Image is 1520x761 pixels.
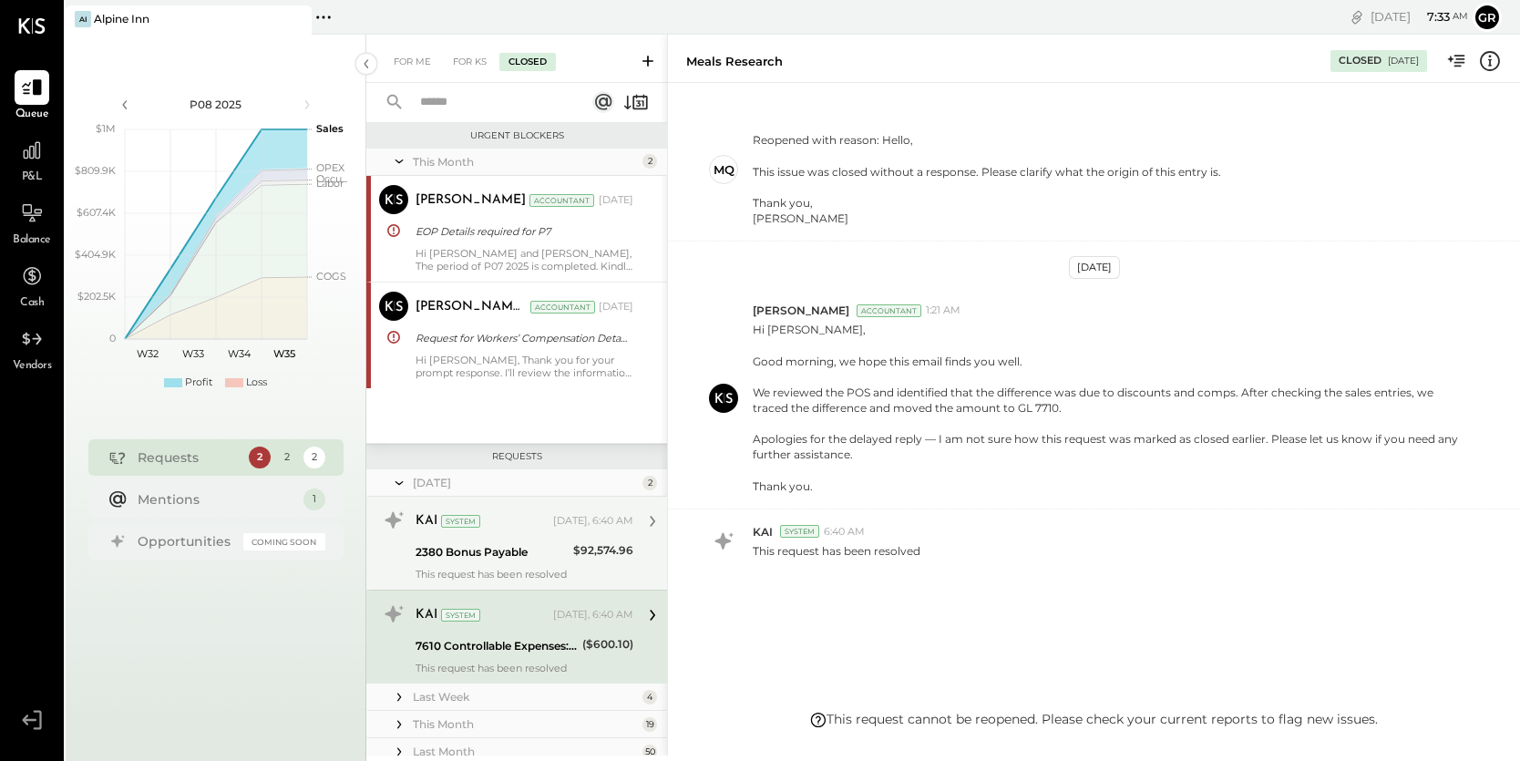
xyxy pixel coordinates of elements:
[753,543,920,559] p: This request has been resolved
[753,322,1468,494] p: Hi [PERSON_NAME], Good morning, we hope this email finds you well. We reviewed the POS and identi...
[13,358,52,375] span: Vendors
[753,164,1221,180] div: This issue was closed without a response. Please clarify what the origin of this entry is.
[1,322,63,375] a: Vendors
[1371,8,1468,26] div: [DATE]
[1388,55,1419,67] div: [DATE]
[77,290,116,303] text: $202.5K
[227,347,251,360] text: W34
[185,375,212,390] div: Profit
[499,53,556,71] div: Closed
[416,543,568,561] div: 2380 Bonus Payable
[1,259,63,312] a: Cash
[316,172,347,185] text: Occu...
[553,608,633,622] div: [DATE], 6:40 AM
[642,476,657,490] div: 2
[642,717,657,732] div: 19
[416,298,527,316] div: [PERSON_NAME] R [PERSON_NAME]
[316,270,346,283] text: COGS
[138,448,240,467] div: Requests
[416,662,633,674] div: This request has been resolved
[22,170,43,186] span: P&L
[243,533,325,550] div: Coming Soon
[413,475,638,490] div: [DATE]
[530,301,595,314] div: Accountant
[753,303,849,318] span: [PERSON_NAME]
[416,568,633,581] div: This request has been resolved
[1339,54,1381,68] div: Closed
[714,161,734,179] div: MQ
[1,70,63,123] a: Queue
[1473,3,1502,32] button: gr
[138,490,294,509] div: Mentions
[316,122,344,135] text: Sales
[246,375,267,390] div: Loss
[599,193,633,208] div: [DATE]
[686,53,783,70] div: Meals Research
[753,195,1221,211] div: Thank you,
[416,191,526,210] div: [PERSON_NAME]
[642,690,657,704] div: 4
[582,635,633,653] div: ($600.10)
[444,53,496,71] div: For KS
[316,177,344,190] text: Labor
[413,744,638,759] div: Last Month
[96,122,116,135] text: $1M
[753,132,1221,226] p: Reopened with reason: Hello,
[15,107,49,123] span: Queue
[553,514,633,529] div: [DATE], 6:40 AM
[94,11,149,26] div: Alpine Inn
[413,154,638,170] div: This Month
[926,303,960,318] span: 1:21 AM
[249,447,271,468] div: 2
[1348,7,1366,26] div: copy link
[276,447,298,468] div: 2
[1069,256,1120,279] div: [DATE]
[416,222,628,241] div: EOP Details required for P7
[416,637,577,655] div: 7610 Controllable Expenses:Meals Research
[573,541,633,560] div: $92,574.96
[20,295,44,312] span: Cash
[137,347,159,360] text: W32
[441,609,480,622] div: System
[75,164,116,177] text: $809.9K
[385,53,440,71] div: For Me
[316,161,345,174] text: OPEX
[416,512,437,530] div: KAI
[413,716,638,732] div: This Month
[1,196,63,249] a: Balance
[75,11,91,27] div: AI
[529,194,594,207] div: Accountant
[642,154,657,169] div: 2
[441,515,480,528] div: System
[13,232,51,249] span: Balance
[824,525,865,540] span: 6:40 AM
[753,211,1221,226] div: [PERSON_NAME]
[375,450,658,463] div: Requests
[303,447,325,468] div: 2
[182,347,204,360] text: W33
[780,525,819,538] div: System
[77,206,116,219] text: $607.4K
[303,488,325,510] div: 1
[273,347,295,360] text: W35
[642,745,657,759] div: 50
[416,247,633,273] div: Hi [PERSON_NAME] and [PERSON_NAME], The period of P07 2025 is completed. Kindly share the EOP ite...
[416,329,628,347] div: Request for Workers’ Compensation Details
[599,300,633,314] div: [DATE]
[416,606,437,624] div: KAI
[413,689,638,704] div: Last Week
[857,304,921,317] div: Accountant
[109,332,116,345] text: 0
[375,129,658,142] div: Urgent Blockers
[138,532,234,550] div: Opportunities
[1,133,63,186] a: P&L
[416,354,633,379] div: Hi [PERSON_NAME], Thank you for your prompt response. I’ll review the information again and will ...
[753,524,773,540] span: KAI
[139,97,293,112] div: P08 2025
[75,248,116,261] text: $404.9K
